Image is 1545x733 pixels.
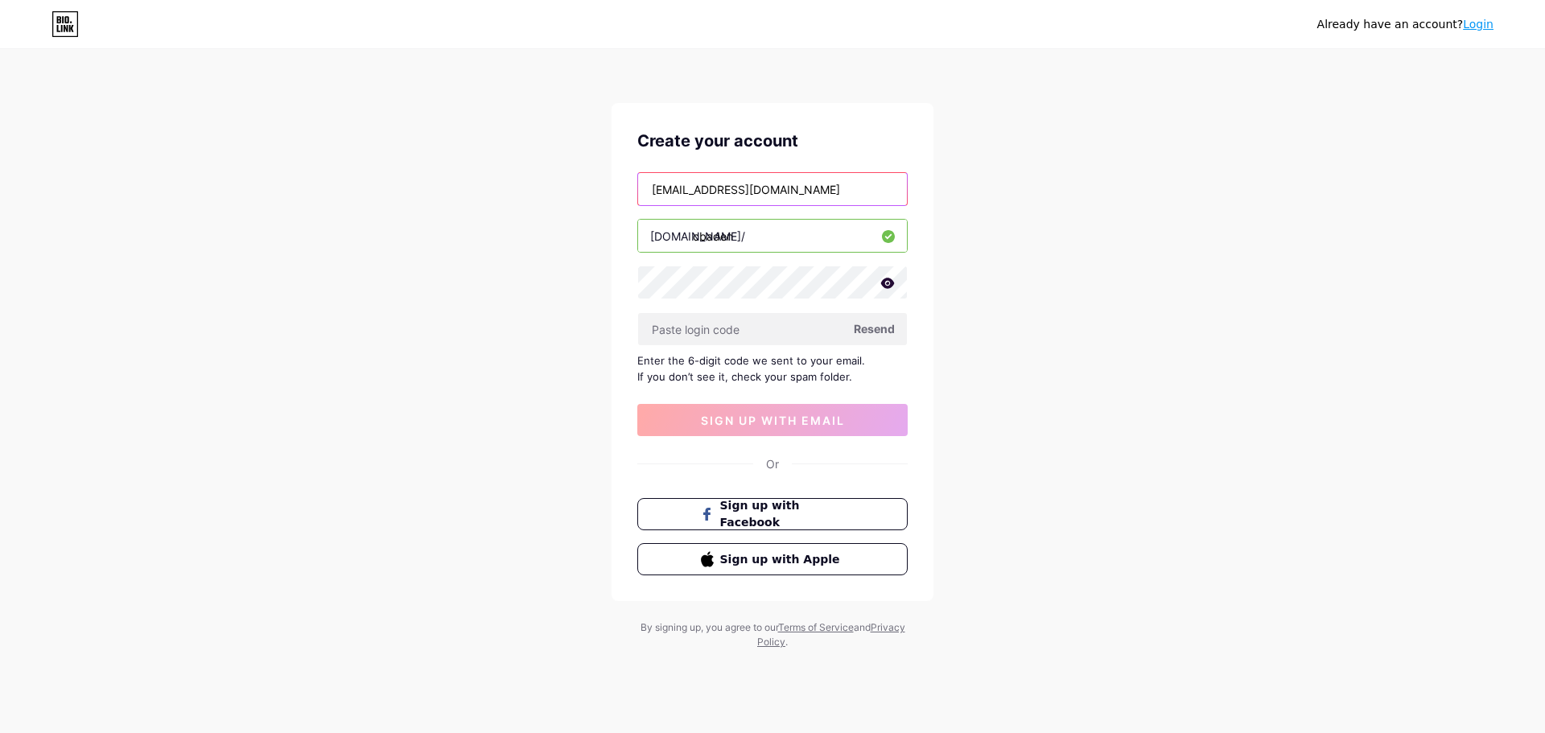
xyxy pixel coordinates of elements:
div: [DOMAIN_NAME]/ [650,228,745,245]
a: Terms of Service [778,621,854,633]
a: Login [1463,18,1493,31]
div: By signing up, you agree to our and . [636,620,909,649]
div: Or [766,455,779,472]
span: Sign up with Facebook [720,497,845,531]
span: sign up with email [701,414,845,427]
input: Paste login code [638,313,907,345]
span: Resend [854,320,895,337]
button: Sign up with Facebook [637,498,908,530]
input: username [638,220,907,252]
input: Email [638,173,907,205]
button: Sign up with Apple [637,543,908,575]
div: Enter the 6-digit code we sent to your email. If you don’t see it, check your spam folder. [637,352,908,385]
div: Create your account [637,129,908,153]
div: Already have an account? [1317,16,1493,33]
button: sign up with email [637,404,908,436]
span: Sign up with Apple [720,551,845,568]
